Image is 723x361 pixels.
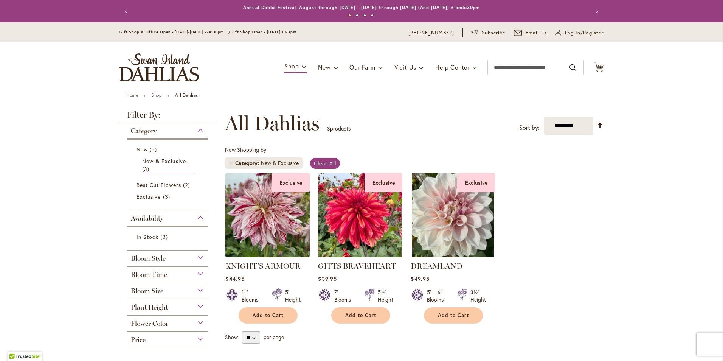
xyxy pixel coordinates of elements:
div: 5" – 6" Blooms [427,288,448,303]
img: KNIGHTS ARMOUR [225,173,310,257]
span: Visit Us [394,63,416,71]
a: New [137,145,200,153]
span: Exclusive [137,193,161,200]
a: Subscribe [471,29,506,37]
span: Gift Shop Open - [DATE] 10-3pm [231,30,296,34]
span: In Stock [137,233,158,240]
span: Subscribe [482,29,506,37]
a: GITTS BRAVEHEART [318,261,396,271]
button: Next [588,4,604,19]
a: KNIGHTS ARMOUR Exclusive [225,252,310,259]
span: Help Center [435,63,470,71]
a: Exclusive [137,193,200,201]
span: 3 [142,165,151,173]
span: All Dahlias [225,112,320,135]
strong: All Dahlias [175,92,198,98]
div: Exclusive [457,173,495,192]
span: $49.95 [411,275,429,282]
span: Bloom Style [131,254,166,263]
a: KNIGHT'S ARMOUR [225,261,301,271]
span: Add to Cart [438,312,469,319]
span: 3 [327,125,330,132]
span: Best Cut Flowers [137,181,181,188]
a: store logo [119,53,199,81]
button: Add to Cart [424,307,483,324]
a: New &amp; Exclusive [142,157,195,173]
img: DREAMLAND [411,173,495,257]
a: Shop [151,92,162,98]
span: Bloom Size [131,287,163,295]
span: $44.95 [225,275,244,282]
button: Previous [119,4,135,19]
div: 11" Blooms [242,288,263,303]
span: New [137,146,148,153]
p: products [327,123,351,135]
span: Add to Cart [253,312,284,319]
span: Price [131,336,146,344]
span: Our Farm [349,63,375,71]
a: Email Us [514,29,547,37]
span: Email Us [526,29,547,37]
span: Show [225,333,238,341]
button: Add to Cart [239,307,298,324]
a: Log In/Register [555,29,604,37]
button: 2 of 4 [356,14,358,17]
span: Bloom Time [131,271,167,279]
span: Gift Shop & Office Open - [DATE]-[DATE] 9-4:30pm / [119,30,231,34]
a: In Stock 3 [137,233,200,241]
div: Exclusive [272,173,310,192]
strong: Filter By: [119,111,216,123]
button: 4 of 4 [371,14,374,17]
div: New & Exclusive [261,159,299,167]
a: GITTS BRAVEHEART Exclusive [318,252,402,259]
a: [PHONE_NUMBER] [408,29,454,37]
span: per page [264,333,284,341]
span: Flower Color [131,319,168,328]
span: New [318,63,330,71]
div: 5' Height [285,288,301,303]
span: $39.95 [318,275,337,282]
div: 3½' Height [470,288,486,303]
button: 1 of 4 [348,14,351,17]
span: Category [235,159,261,167]
div: 7" Blooms [334,288,355,303]
span: Category [131,127,157,135]
span: Add to Cart [345,312,376,319]
span: Clear All [314,160,336,167]
label: Sort by: [519,121,540,135]
span: 3 [160,233,169,241]
div: 5½' Height [378,288,393,303]
img: GITTS BRAVEHEART [318,173,402,257]
span: 2 [183,181,192,189]
a: Home [126,92,138,98]
a: Annual Dahlia Festival, August through [DATE] - [DATE] through [DATE] (And [DATE]) 9-am5:30pm [243,5,480,10]
span: Now Shopping by [225,146,266,153]
span: 3 [150,145,159,153]
span: Availability [131,214,163,223]
span: Shop [284,62,299,70]
button: 3 of 4 [363,14,366,17]
a: Clear All [310,158,340,169]
a: Remove Category New & Exclusive [229,161,233,165]
a: DREAMLAND Exclusive [411,252,495,259]
span: Log In/Register [565,29,604,37]
span: 3 [163,193,172,201]
div: Exclusive [365,173,402,192]
span: New & Exclusive [142,157,186,165]
a: Best Cut Flowers [137,181,200,189]
a: DREAMLAND [411,261,462,271]
span: Plant Height [131,303,168,311]
button: Add to Cart [331,307,390,324]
